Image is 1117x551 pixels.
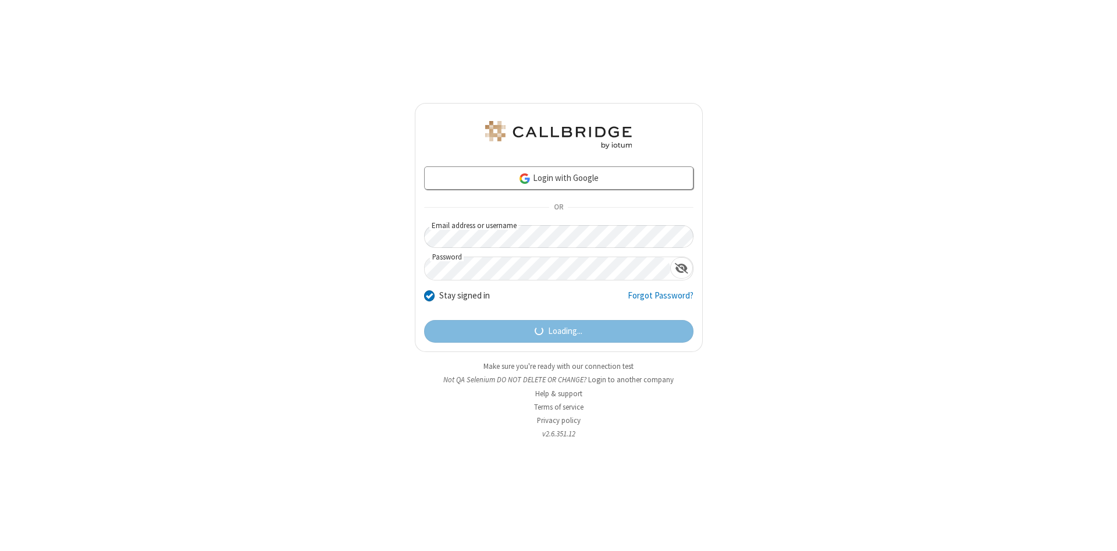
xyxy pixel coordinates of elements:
a: Help & support [535,389,582,399]
img: google-icon.png [518,172,531,185]
button: Login to another company [588,374,674,385]
img: QA Selenium DO NOT DELETE OR CHANGE [483,121,634,149]
input: Email address or username [424,225,693,248]
a: Terms of service [534,402,584,412]
input: Password [425,257,670,280]
button: Loading... [424,320,693,343]
a: Privacy policy [537,415,581,425]
label: Stay signed in [439,289,490,303]
li: Not QA Selenium DO NOT DELETE OR CHANGE? [415,374,703,385]
span: Loading... [548,325,582,338]
a: Login with Google [424,166,693,190]
span: OR [549,200,568,216]
div: Show password [670,257,693,279]
a: Forgot Password? [628,289,693,311]
a: Make sure you're ready with our connection test [483,361,634,371]
li: v2.6.351.12 [415,428,703,439]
